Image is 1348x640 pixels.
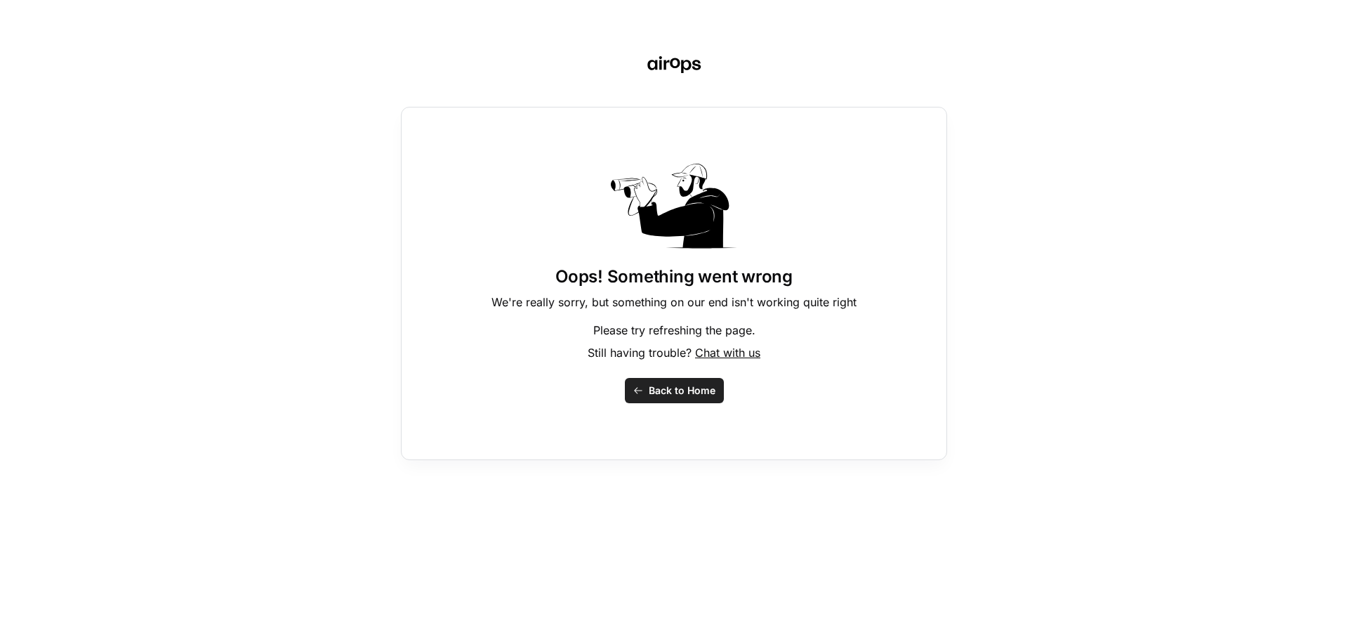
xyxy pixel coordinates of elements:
h1: Oops! Something went wrong [555,266,793,288]
p: Please try refreshing the page. [593,322,755,339]
span: Back to Home [649,384,715,398]
p: Still having trouble? [588,344,760,361]
button: Back to Home [625,378,724,403]
p: We're really sorry, but something on our end isn't working quite right [491,294,857,311]
span: Chat with us [695,346,760,360]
